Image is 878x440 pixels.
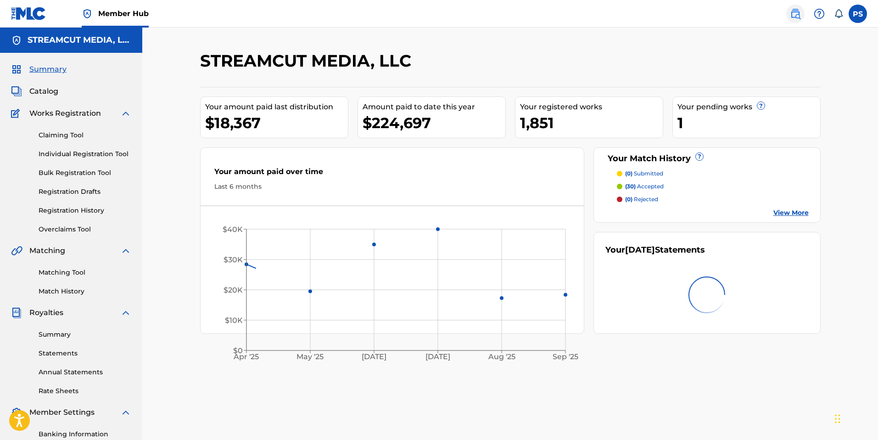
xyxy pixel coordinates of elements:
a: Public Search [786,5,805,23]
tspan: Apr '25 [233,353,259,361]
div: Amount paid to date this year [363,102,505,113]
img: expand [120,245,131,256]
h2: STREAMCUT MEDIA, LLC [200,51,416,71]
img: Top Rightsholder [82,8,93,19]
tspan: $20K [224,286,243,294]
div: Your Match History [605,152,809,165]
h5: STREAMCUT MEDIA, LLC [28,35,131,45]
img: Works Registration [11,108,23,119]
img: preloader [682,269,733,320]
span: ? [757,102,765,109]
img: MLC Logo [11,7,46,20]
div: Notifications [834,9,843,18]
a: Statements [39,349,131,358]
span: [DATE] [625,245,655,255]
div: Drag [835,405,840,433]
div: Last 6 months [214,182,570,192]
span: (0) [625,170,632,177]
img: expand [120,108,131,119]
div: $18,367 [205,113,348,133]
a: CatalogCatalog [11,86,58,97]
a: Summary [39,330,131,339]
a: (0) rejected [617,195,809,203]
div: $224,697 [363,113,505,133]
span: Matching [29,245,65,256]
span: Member Settings [29,407,95,418]
img: Accounts [11,35,22,46]
a: Annual Statements [39,367,131,377]
a: Bulk Registration Tool [39,168,131,178]
a: Banking Information [39,429,131,439]
span: Member Hub [98,8,149,19]
a: SummarySummary [11,64,67,75]
span: Works Registration [29,108,101,119]
img: Summary [11,64,22,75]
tspan: $10K [225,316,243,325]
a: Overclaims Tool [39,225,131,234]
div: Help [810,5,828,23]
span: (30) [625,183,636,190]
a: Matching Tool [39,268,131,277]
div: User Menu [849,5,867,23]
a: View More [773,208,809,218]
span: (0) [625,196,632,203]
iframe: Chat Widget [832,396,878,440]
tspan: $40K [223,225,243,234]
tspan: [DATE] [362,353,386,361]
img: expand [120,307,131,318]
span: Catalog [29,86,58,97]
a: Registration Drafts [39,187,131,197]
div: 1 [677,113,820,133]
img: Member Settings [11,407,22,418]
tspan: $30K [224,255,243,264]
a: Match History [39,287,131,296]
img: Matching [11,245,22,256]
a: (0) submitted [617,169,809,178]
div: Your registered works [520,102,663,113]
tspan: Sep '25 [553,353,578,361]
span: Royalties [29,307,63,318]
a: (30) accepted [617,182,809,191]
a: Rate Sheets [39,386,131,396]
img: Catalog [11,86,22,97]
tspan: [DATE] [425,353,450,361]
img: Royalties [11,307,22,318]
div: 1,851 [520,113,663,133]
div: Your Statements [605,244,705,256]
img: help [814,8,825,19]
div: Your amount paid over time [214,166,570,182]
img: expand [120,407,131,418]
a: Individual Registration Tool [39,149,131,159]
a: Claiming Tool [39,130,131,140]
tspan: May '25 [296,353,324,361]
p: accepted [625,182,664,191]
span: Summary [29,64,67,75]
p: rejected [625,195,658,203]
img: search [790,8,801,19]
span: ? [696,153,703,160]
div: Your pending works [677,102,820,113]
tspan: Aug '25 [488,353,515,361]
a: Registration History [39,206,131,215]
p: submitted [625,169,663,178]
div: Your amount paid last distribution [205,102,348,113]
tspan: $0 [233,346,243,355]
